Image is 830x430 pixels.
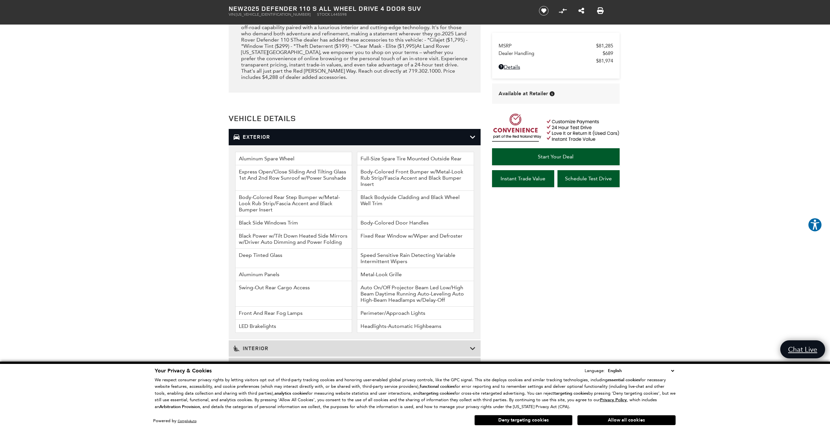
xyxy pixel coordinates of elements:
[235,152,352,165] li: Aluminum Spare Wheel
[808,218,822,232] button: Explore your accessibility options
[537,6,551,16] button: Save vehicle
[235,165,352,191] li: Express Open/Close Sliding And Tilting Glass 1st And 2nd Row Sunroof w/Power Sunshade
[357,249,474,268] li: Speed Sensitive Rain Detecting Variable Intermittent Wipers
[155,367,212,374] span: Your Privacy & Cookies
[234,345,470,352] h3: Interior
[357,281,474,307] li: Auto On/Off Projector Beam Led Low/High Beam Daytime Running Auto-Leveling Auto High-Beam Headlam...
[331,12,347,17] span: L445598
[808,218,822,233] aside: Accessibility Help Desk
[585,368,605,373] div: Language:
[357,268,474,281] li: Metal-Look Grille
[420,384,455,389] strong: functional cookies
[241,18,468,80] div: Want to conquer any road in ultimate comfort and style? A new Land Rover delivers legendary off-r...
[577,415,676,425] button: Allow all cookies
[235,281,352,307] li: Swing-Out Rear Cargo Access
[235,191,352,216] li: Body-Colored Rear Step Bumper w/Metal-Look Rub Strip/Fascia Accent and Black Bumper Insert
[499,43,596,49] span: MSRP
[606,367,676,374] select: Language Select
[597,7,604,15] a: Print this New 2025 Defender 110 S All Wheel Drive 4 Door SUV
[357,320,474,333] li: Headlights-Automatic Highbeams
[317,12,331,17] span: Stock:
[499,90,548,97] span: Available at Retailer
[501,175,545,182] span: Instant Trade Value
[499,64,613,70] a: Details
[538,153,574,160] span: Start Your Deal
[155,377,676,410] p: We respect consumer privacy rights by letting visitors opt out of third-party tracking cookies an...
[596,43,613,49] span: $81,285
[357,152,474,165] li: Full-Size Spare Tire Mounted Outside Rear
[178,419,197,423] a: ComplyAuto
[357,307,474,320] li: Perimeter/Approach Lights
[235,307,352,320] li: Front And Rear Fog Lamps
[235,216,352,229] li: Black Side Windows Trim
[357,191,474,216] li: Black Bodyside Cladding and Black Wheel Well Trim
[229,12,236,17] span: VIN:
[558,6,568,16] button: Compare Vehicle
[235,249,352,268] li: Deep Tinted Glass
[357,216,474,229] li: Body-Colored Door Handles
[235,320,352,333] li: LED Brakelights
[229,5,528,12] h1: 2025 Defender 110 S All Wheel Drive 4 Door SUV
[153,419,197,423] div: Powered by
[578,7,584,15] a: Share this New 2025 Defender 110 S All Wheel Drive 4 Door SUV
[499,50,613,56] a: Dealer Handling $689
[236,12,310,17] span: [US_VEHICLE_IDENTIFICATION_NUMBER]
[357,229,474,249] li: Fixed Rear Window w/Wiper and Defroster
[229,112,481,124] h2: Vehicle Details
[557,170,620,187] a: Schedule Test Drive
[596,58,613,64] span: $81,974
[565,175,612,182] span: Schedule Test Drive
[499,58,613,64] a: $81,974
[600,397,627,403] u: Privacy Policy
[235,229,352,249] li: Black Power w/Tilt Down Heated Side Mirrors w/Driver Auto Dimming and Power Folding
[357,165,474,191] li: Body-Colored Front Bumper w/Metal-Look Rub Strip/Fascia Accent and Black Bumper Insert
[499,43,613,49] a: MSRP $81,285
[159,404,200,410] strong: Arbitration Provision
[785,345,821,354] span: Chat Live
[420,390,454,396] strong: targeting cookies
[492,190,620,294] iframe: YouTube video player
[492,170,554,187] a: Instant Trade Value
[499,50,603,56] span: Dealer Handling
[235,268,352,281] li: Aluminum Panels
[234,134,470,140] h3: Exterior
[550,91,555,96] div: Vehicle is in stock and ready for immediate delivery. Due to demand, availability is subject to c...
[780,340,825,358] a: Chat Live
[274,390,307,396] strong: analytics cookies
[603,50,613,56] span: $689
[608,377,640,383] strong: essential cookies
[474,415,573,425] button: Deny targeting cookies
[554,390,588,396] strong: targeting cookies
[229,4,244,13] strong: New
[492,148,620,165] a: Start Your Deal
